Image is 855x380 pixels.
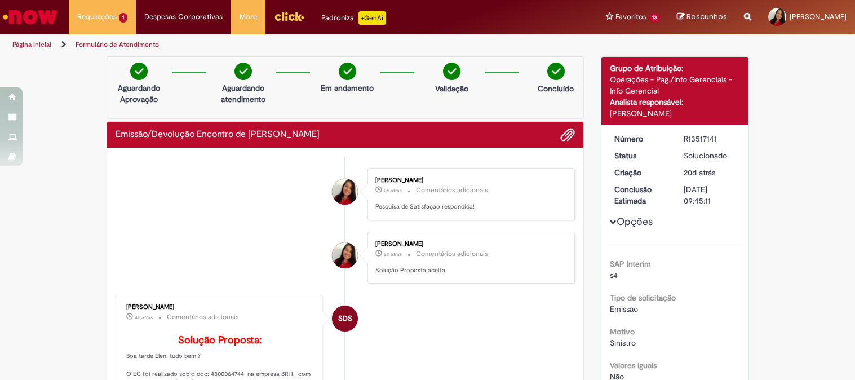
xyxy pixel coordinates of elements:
[547,63,565,80] img: check-circle-green.png
[384,251,402,258] span: 2h atrás
[610,108,740,119] div: [PERSON_NAME]
[321,82,374,94] p: Em andamento
[684,167,715,178] time: 10/09/2025 17:13:12
[130,63,148,80] img: check-circle-green.png
[615,11,646,23] span: Favoritos
[684,167,715,178] span: 20d atrás
[384,187,402,194] time: 30/09/2025 09:33:01
[684,184,736,206] div: [DATE] 09:45:11
[684,167,736,178] div: 10/09/2025 17:13:12
[790,12,847,21] span: [PERSON_NAME]
[610,293,676,303] b: Tipo de solicitação
[332,306,358,332] div: Sabrina Da Silva Oliveira
[684,133,736,144] div: R13517141
[610,74,740,96] div: Operações - Pag./Info Gerenciais - Info Gerencial
[416,249,488,259] small: Comentários adicionais
[8,34,561,55] ul: Trilhas de página
[339,63,356,80] img: check-circle-green.png
[112,82,166,105] p: Aguardando Aprovação
[119,13,127,23] span: 1
[443,63,460,80] img: check-circle-green.png
[610,326,635,337] b: Motivo
[178,334,262,347] b: Solução Proposta:
[606,150,675,161] dt: Status
[338,305,352,332] span: SDS
[77,11,117,23] span: Requisições
[216,82,271,105] p: Aguardando atendimento
[375,177,563,184] div: [PERSON_NAME]
[610,96,740,108] div: Analista responsável:
[126,304,314,311] div: [PERSON_NAME]
[384,187,402,194] span: 2h atrás
[435,83,468,94] p: Validação
[321,11,386,25] div: Padroniza
[684,150,736,161] div: Solucionado
[610,304,638,314] span: Emissão
[116,130,320,140] h2: Emissão/Devolução Encontro de Contas Fornecedor Histórico de tíquete
[76,40,159,49] a: Formulário de Atendimento
[12,40,51,49] a: Página inicial
[606,167,675,178] dt: Criação
[538,83,574,94] p: Concluído
[560,127,575,142] button: Adicionar anexos
[610,360,657,370] b: Valores Iguais
[1,6,59,28] img: ServiceNow
[416,185,488,195] small: Comentários adicionais
[375,266,563,275] p: Solução Proposta aceita.
[274,8,304,25] img: click_logo_yellow_360x200.png
[167,312,239,322] small: Comentários adicionais
[610,63,740,74] div: Grupo de Atribuição:
[144,11,223,23] span: Despesas Corporativas
[606,184,675,206] dt: Conclusão Estimada
[358,11,386,25] p: +GenAi
[135,314,153,321] time: 30/09/2025 07:39:20
[686,11,727,22] span: Rascunhos
[375,241,563,248] div: [PERSON_NAME]
[606,133,675,144] dt: Número
[610,338,636,348] span: Sinistro
[384,251,402,258] time: 30/09/2025 09:31:54
[234,63,252,80] img: check-circle-green.png
[135,314,153,321] span: 4h atrás
[375,202,563,211] p: Pesquisa de Satisfação respondida!
[332,242,358,268] div: Elen Vanessa Rodriguesdos Santos
[610,270,618,280] span: s4
[677,12,727,23] a: Rascunhos
[332,179,358,205] div: Elen Vanessa Rodriguesdos Santos
[240,11,257,23] span: More
[649,13,660,23] span: 13
[610,259,651,269] b: SAP Interim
